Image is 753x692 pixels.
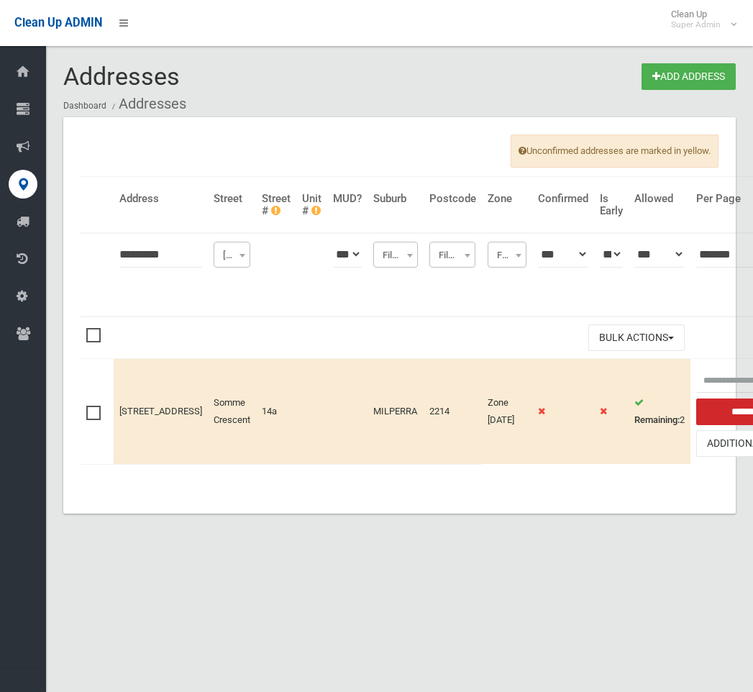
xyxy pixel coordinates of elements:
[424,359,482,464] td: 2214
[256,359,296,464] td: 14a
[491,245,523,265] span: Filter Zone
[302,193,321,217] h4: Unit #
[588,324,685,351] button: Bulk Actions
[63,62,180,91] span: Addresses
[634,193,685,205] h4: Allowed
[600,193,623,217] h4: Is Early
[377,245,414,265] span: Filter Suburb
[14,16,102,29] span: Clean Up ADMIN
[373,193,418,205] h4: Suburb
[642,63,736,90] a: Add Address
[538,193,588,205] h4: Confirmed
[214,193,250,205] h4: Street
[629,359,690,464] td: 2
[217,245,247,265] span: Filter Street
[208,359,256,464] td: Somme Crescent
[429,242,475,268] span: Filter Postcode
[109,91,186,117] li: Addresses
[262,193,291,217] h4: Street #
[488,193,526,205] h4: Zone
[634,414,680,425] strong: Remaining:
[429,193,476,205] h4: Postcode
[119,193,202,205] h4: Address
[373,242,418,268] span: Filter Suburb
[368,359,424,464] td: MILPERRA
[63,101,106,111] a: Dashboard
[488,242,526,268] span: Filter Zone
[511,135,718,168] span: Unconfirmed addresses are marked in yellow.
[119,406,202,416] a: [STREET_ADDRESS]
[482,359,532,464] td: Zone [DATE]
[671,19,721,30] small: Super Admin
[664,9,735,30] span: Clean Up
[333,193,362,205] h4: MUD?
[214,242,250,268] span: Filter Street
[433,245,472,265] span: Filter Postcode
